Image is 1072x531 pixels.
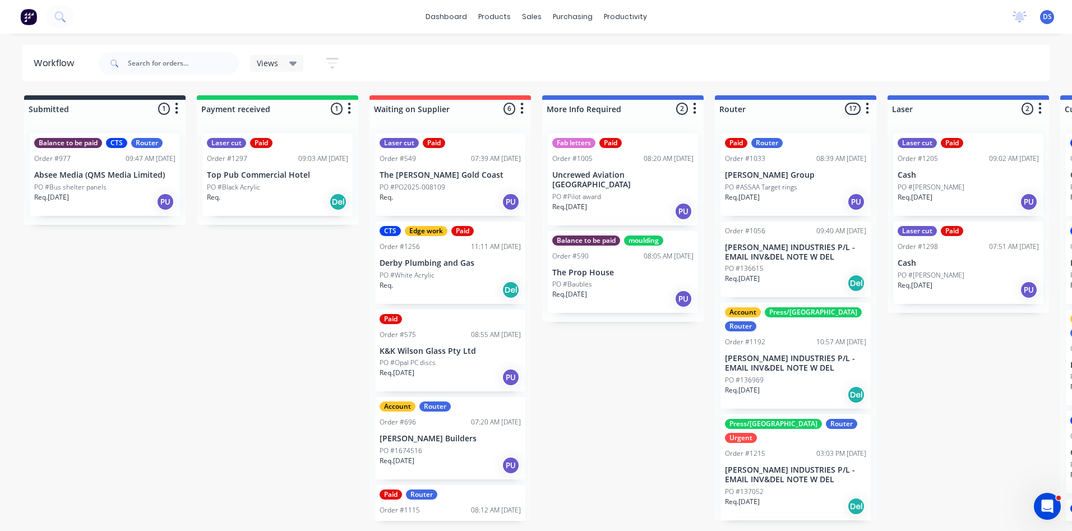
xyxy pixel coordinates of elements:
[898,192,932,202] p: Req. [DATE]
[1020,281,1038,299] div: PU
[674,290,692,308] div: PU
[298,154,348,164] div: 09:03 AM [DATE]
[765,307,862,317] div: Press/[GEOGRAPHIC_DATA]
[380,182,445,192] p: PO #PO2025-008109
[380,490,402,500] div: Paid
[644,251,694,261] div: 08:05 AM [DATE]
[898,242,938,252] div: Order #1298
[552,138,595,148] div: Fab letters
[473,8,516,25] div: products
[156,193,174,211] div: PU
[502,368,520,386] div: PU
[725,419,822,429] div: Press/[GEOGRAPHIC_DATA]
[516,8,547,25] div: sales
[375,221,525,304] div: CTSEdge workPaidOrder #125611:11 AM [DATE]Derby Plumbing and GasPO #White AcrylicReq.Del
[207,182,260,192] p: PO #Black Acrylic
[552,192,601,202] p: PO #Pilot award
[380,446,422,456] p: PO #1674516
[471,154,521,164] div: 07:39 AM [DATE]
[126,154,175,164] div: 09:47 AM [DATE]
[598,8,653,25] div: productivity
[406,490,437,500] div: Router
[380,270,435,280] p: PO #White Acrylic
[725,487,764,497] p: PO #137052
[725,354,866,373] p: [PERSON_NAME] INDUSTRIES P/L - EMAIL INV&DEL NOTE W DEL
[816,226,866,236] div: 09:40 AM [DATE]
[720,303,871,409] div: AccountPress/[GEOGRAPHIC_DATA]RouterOrder #119210:57 AM [DATE][PERSON_NAME] INDUSTRIES P/L - EMAI...
[380,226,401,236] div: CTS
[720,414,871,520] div: Press/[GEOGRAPHIC_DATA]RouterUrgentOrder #121503:03 PM [DATE][PERSON_NAME] INDUSTRIES P/L - EMAIL...
[380,456,414,466] p: Req. [DATE]
[131,138,163,148] div: Router
[34,154,71,164] div: Order #977
[720,133,871,216] div: PaidRouterOrder #103308:39 AM [DATE][PERSON_NAME] GroupPO #ASSAA Target ringsReq.[DATE]PU
[380,368,414,378] p: Req. [DATE]
[898,138,937,148] div: Laser cut
[1020,193,1038,211] div: PU
[419,401,451,412] div: Router
[725,307,761,317] div: Account
[471,505,521,515] div: 08:12 AM [DATE]
[847,274,865,292] div: Del
[847,386,865,404] div: Del
[552,251,589,261] div: Order #590
[30,133,180,216] div: Balance to be paidCTSRouterOrder #97709:47 AM [DATE]Absee Media (QMS Media Limited)PO #Bus shelte...
[1043,12,1052,22] span: DS
[826,419,857,429] div: Router
[898,270,964,280] p: PO #[PERSON_NAME]
[471,242,521,252] div: 11:11 AM [DATE]
[34,192,69,202] p: Req. [DATE]
[380,434,521,444] p: [PERSON_NAME] Builders
[725,433,757,443] div: Urgent
[380,280,393,290] p: Req.
[989,154,1039,164] div: 09:02 AM [DATE]
[552,289,587,299] p: Req. [DATE]
[329,193,347,211] div: Del
[451,226,474,236] div: Paid
[380,330,416,340] div: Order #575
[725,385,760,395] p: Req. [DATE]
[502,193,520,211] div: PU
[898,280,932,290] p: Req. [DATE]
[725,497,760,507] p: Req. [DATE]
[552,236,620,246] div: Balance to be paid
[725,274,760,284] p: Req. [DATE]
[725,337,765,347] div: Order #1192
[816,337,866,347] div: 10:57 AM [DATE]
[375,397,525,479] div: AccountRouterOrder #69607:20 AM [DATE][PERSON_NAME] BuildersPO #1674516Req.[DATE]PU
[751,138,783,148] div: Router
[989,242,1039,252] div: 07:51 AM [DATE]
[257,57,278,69] span: Views
[250,138,272,148] div: Paid
[725,154,765,164] div: Order #1033
[502,456,520,474] div: PU
[725,192,760,202] p: Req. [DATE]
[34,170,175,180] p: Absee Media (QMS Media Limited)
[471,330,521,340] div: 08:55 AM [DATE]
[725,182,797,192] p: PO #ASSAA Target rings
[847,497,865,515] div: Del
[941,226,963,236] div: Paid
[816,449,866,459] div: 03:03 PM [DATE]
[420,8,473,25] a: dashboard
[128,52,239,75] input: Search for orders...
[380,154,416,164] div: Order #549
[380,242,420,252] div: Order #1256
[816,154,866,164] div: 08:39 AM [DATE]
[552,268,694,278] p: The Prop House
[674,202,692,220] div: PU
[720,221,871,298] div: Order #105609:40 AM [DATE][PERSON_NAME] INDUSTRIES P/L - EMAIL INV&DEL NOTE W DELPO #136615Req.[D...
[106,138,127,148] div: CTS
[898,226,937,236] div: Laser cut
[34,138,102,148] div: Balance to be paid
[548,231,698,313] div: Balance to be paidmouldingOrder #59008:05 AM [DATE]The Prop HousePO #BaublesReq.[DATE]PU
[20,8,37,25] img: Factory
[847,193,865,211] div: PU
[380,505,420,515] div: Order #1115
[207,192,220,202] p: Req.
[207,138,246,148] div: Laser cut
[380,314,402,324] div: Paid
[502,281,520,299] div: Del
[725,226,765,236] div: Order #1056
[471,417,521,427] div: 07:20 AM [DATE]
